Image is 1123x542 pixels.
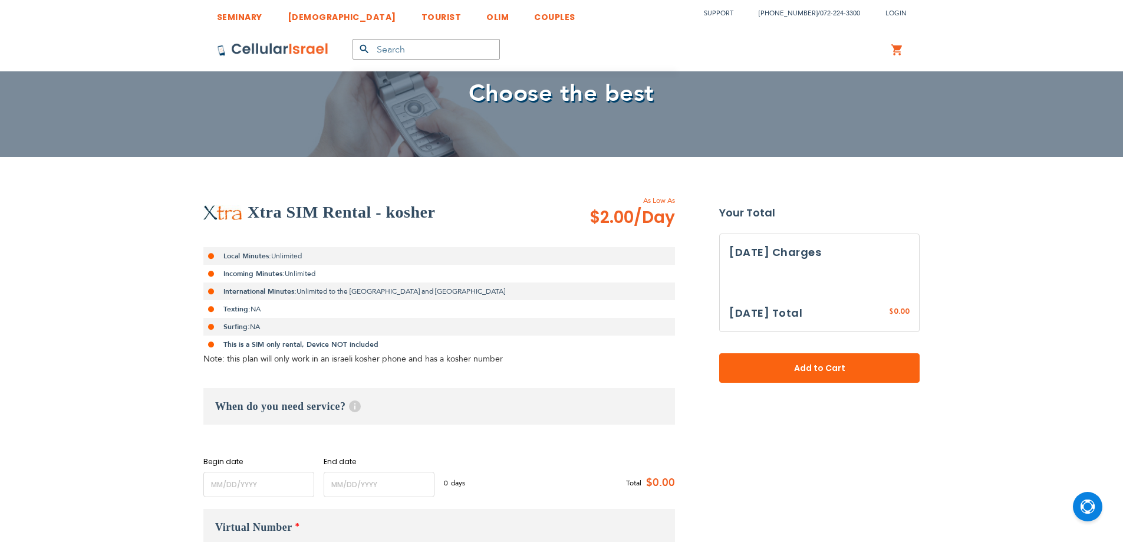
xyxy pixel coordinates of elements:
div: Note: this plan will only work in an israeli kosher phone and has a kosher number [203,353,675,364]
span: $ [889,307,894,317]
span: $2.00 [590,206,675,229]
a: [DEMOGRAPHIC_DATA] [288,3,396,25]
span: Total [626,478,641,488]
a: TOURIST [421,3,462,25]
input: Search [353,39,500,60]
span: Add to Cart [758,362,881,375]
a: SEMINARY [217,3,262,25]
img: Xtra SIM Rental - kosher [203,205,242,219]
strong: Your Total [719,204,920,222]
button: Add to Cart [719,353,920,383]
h3: [DATE] Charges [729,244,910,261]
span: days [451,478,465,488]
li: / [747,5,860,22]
label: End date [324,456,434,467]
span: Choose the best [469,77,654,110]
h2: Xtra SIM Rental - kosher [248,201,435,224]
strong: Local Minutes: [223,251,271,261]
li: NA [203,300,675,318]
span: Virtual Number [215,521,292,533]
li: Unlimited to the [GEOGRAPHIC_DATA] and [GEOGRAPHIC_DATA] [203,283,675,300]
a: 072-224-3300 [820,9,860,18]
strong: Incoming Minutes: [223,269,285,278]
span: 0.00 [894,306,910,316]
span: $0.00 [641,474,675,492]
li: Unlimited [203,247,675,265]
span: As Low As [558,195,675,206]
strong: International Minutes: [223,287,297,296]
h3: [DATE] Total [729,304,802,322]
li: Unlimited [203,265,675,283]
strong: Texting: [223,304,251,314]
span: Login [885,9,907,18]
input: MM/DD/YYYY [324,472,434,497]
img: Cellular Israel Logo [217,42,329,57]
a: COUPLES [534,3,575,25]
strong: This is a SIM only rental, Device NOT included [223,340,378,349]
span: 0 [444,478,451,488]
strong: Surfing: [223,322,250,331]
span: Help [349,400,361,412]
a: Support [704,9,733,18]
span: /Day [634,206,675,229]
a: OLIM [486,3,509,25]
label: Begin date [203,456,314,467]
input: MM/DD/YYYY [203,472,314,497]
a: [PHONE_NUMBER] [759,9,818,18]
h3: When do you need service? [203,388,675,425]
li: NA [203,318,675,336]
